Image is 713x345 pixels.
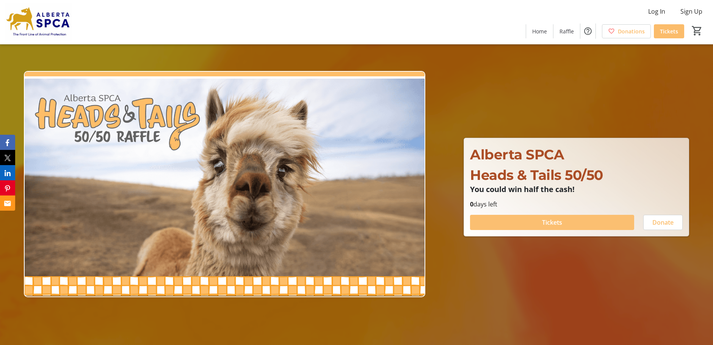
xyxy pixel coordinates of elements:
[470,200,473,208] span: 0
[526,24,553,38] a: Home
[470,167,603,183] span: Heads & Tails 50/50
[470,200,683,209] p: days left
[680,7,702,16] span: Sign Up
[602,24,651,38] a: Donations
[643,215,683,230] button: Donate
[559,27,574,35] span: Raffle
[642,5,671,17] button: Log In
[542,218,562,227] span: Tickets
[24,71,425,297] img: Campaign CTA Media Photo
[532,27,547,35] span: Home
[652,218,674,227] span: Donate
[553,24,580,38] a: Raffle
[470,185,683,194] p: You could win half the cash!
[618,27,645,35] span: Donations
[470,215,634,230] button: Tickets
[674,5,708,17] button: Sign Up
[654,24,684,38] a: Tickets
[470,146,564,163] span: Alberta SPCA
[580,24,595,39] button: Help
[690,24,704,38] button: Cart
[660,27,678,35] span: Tickets
[5,3,72,41] img: Alberta SPCA's Logo
[648,7,665,16] span: Log In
